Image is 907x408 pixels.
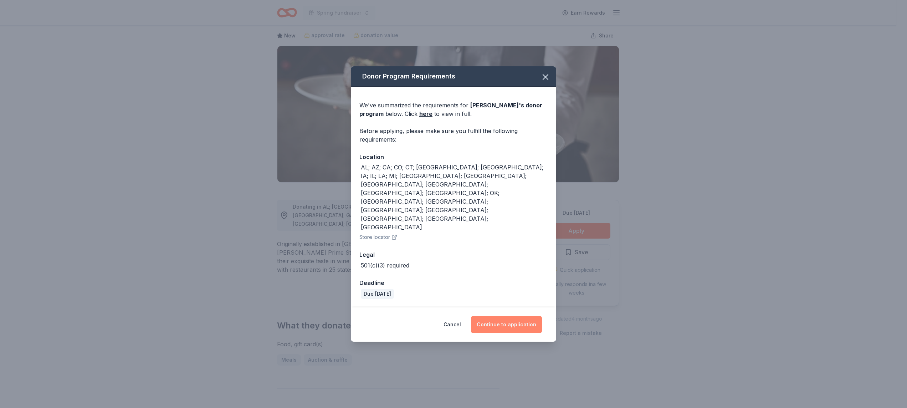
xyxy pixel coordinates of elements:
div: Location [359,152,548,162]
div: Donor Program Requirements [351,66,556,87]
button: Cancel [444,316,461,333]
button: Store locator [359,233,397,241]
div: Due [DATE] [361,289,394,299]
div: Before applying, please make sure you fulfill the following requirements: [359,127,548,144]
button: Continue to application [471,316,542,333]
div: We've summarized the requirements for below. Click to view in full. [359,101,548,118]
div: AL; AZ; CA; CO; CT; [GEOGRAPHIC_DATA]; [GEOGRAPHIC_DATA]; IA; IL; LA; MI; [GEOGRAPHIC_DATA]; [GEO... [361,163,548,231]
div: Deadline [359,278,548,287]
div: 501(c)(3) required [361,261,409,270]
a: here [419,109,432,118]
div: Legal [359,250,548,259]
